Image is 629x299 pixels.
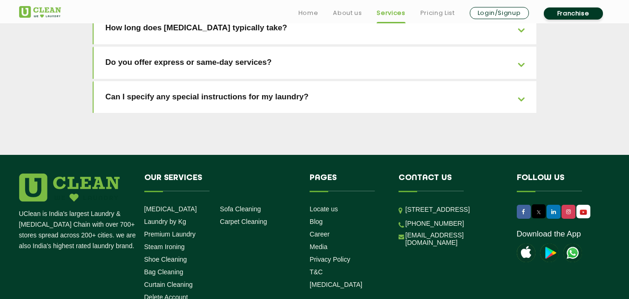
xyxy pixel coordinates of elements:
[144,218,186,225] a: Laundry by Kg
[310,256,350,263] a: Privacy Policy
[333,7,362,19] a: About us
[310,268,323,276] a: T&C
[310,281,362,288] a: [MEDICAL_DATA]
[298,7,318,19] a: Home
[399,174,503,191] h4: Contact us
[144,174,296,191] h4: Our Services
[517,243,535,262] img: apple-icon.png
[377,7,405,19] a: Services
[19,174,120,202] img: logo.png
[144,230,196,238] a: Premium Laundry
[220,218,267,225] a: Carpet Cleaning
[94,12,536,44] a: How long does [MEDICAL_DATA] typically take?
[144,268,183,276] a: Bag Cleaning
[94,47,536,79] a: Do you offer express or same-day services?
[310,174,385,191] h4: Pages
[563,243,582,262] img: UClean Laundry and Dry Cleaning
[220,205,261,213] a: Sofa Cleaning
[94,81,536,113] a: Can I specify any special instructions for my laundry?
[310,218,323,225] a: Blog
[406,220,464,227] a: [PHONE_NUMBER]
[19,209,137,251] p: UClean is India's largest Laundry & [MEDICAL_DATA] Chain with over 700+ stores spread across 200+...
[420,7,455,19] a: Pricing List
[310,243,327,250] a: Media
[517,174,599,191] h4: Follow us
[19,6,61,18] img: UClean Laundry and Dry Cleaning
[577,207,589,217] img: UClean Laundry and Dry Cleaning
[406,231,503,246] a: [EMAIL_ADDRESS][DOMAIN_NAME]
[544,7,603,20] a: Franchise
[144,281,193,288] a: Curtain Cleaning
[144,205,197,213] a: [MEDICAL_DATA]
[517,229,581,239] a: Download the App
[310,230,330,238] a: Career
[144,256,187,263] a: Shoe Cleaning
[470,7,529,19] a: Login/Signup
[540,243,559,262] img: playstoreicon.png
[310,205,338,213] a: Locate us
[406,204,503,215] p: [STREET_ADDRESS]
[144,243,185,250] a: Steam Ironing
